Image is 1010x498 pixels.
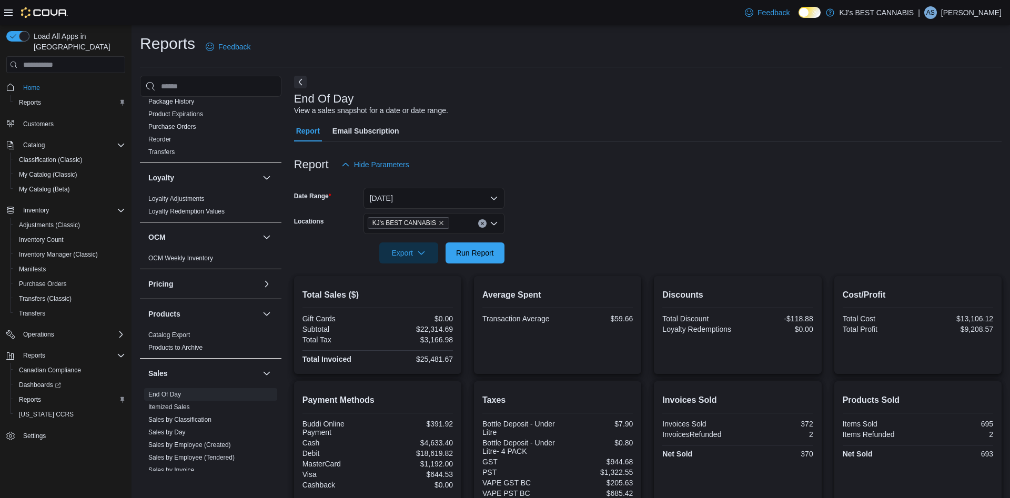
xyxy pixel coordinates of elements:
a: Catalog Export [148,331,190,339]
div: GST [482,458,555,466]
span: Classification (Classic) [15,154,125,166]
button: Operations [19,328,58,341]
span: Operations [19,328,125,341]
span: My Catalog (Beta) [15,183,125,196]
a: Inventory Count [15,233,68,246]
span: AS [926,6,935,19]
h2: Taxes [482,394,633,406]
span: Purchase Orders [19,280,67,288]
div: $18,619.82 [380,449,453,458]
div: $1,192.00 [380,460,453,468]
a: Manifests [15,263,50,276]
div: $644.53 [380,470,453,479]
h2: Total Sales ($) [302,289,453,301]
button: Reports [11,392,129,407]
div: Gift Cards [302,314,376,323]
a: Feedback [741,2,794,23]
span: Manifests [15,263,125,276]
a: Dashboards [11,378,129,392]
button: OCM [260,231,273,243]
button: Transfers [11,306,129,321]
p: [PERSON_NAME] [941,6,1002,19]
div: $391.92 [380,420,453,428]
a: End Of Day [148,391,181,398]
h3: Pricing [148,279,173,289]
span: Transfers [148,148,175,156]
a: Classification (Classic) [15,154,87,166]
span: Sales by Invoice [148,466,194,474]
span: Reports [19,98,41,107]
span: Washington CCRS [15,408,125,421]
button: Sales [148,368,258,379]
span: Inventory [19,204,125,217]
button: My Catalog (Beta) [11,182,129,197]
button: Remove KJ's BEST CANNABIS from selection in this group [438,220,445,226]
button: Operations [2,327,129,342]
button: Purchase Orders [11,277,129,291]
strong: Net Sold [843,450,873,458]
div: PST [482,468,555,476]
a: Transfers [15,307,49,320]
button: Hide Parameters [337,154,413,175]
span: Operations [23,330,54,339]
div: Items Refunded [843,430,916,439]
button: Run Report [446,242,504,263]
span: Feedback [218,42,250,52]
button: Loyalty [148,172,258,183]
div: 2 [740,430,813,439]
div: $685.42 [560,489,633,497]
strong: Total Invoiced [302,355,351,363]
div: Transaction Average [482,314,555,323]
div: $7.90 [560,420,633,428]
div: $944.68 [560,458,633,466]
label: Date Range [294,192,331,200]
span: Inventory [23,206,49,215]
span: Purchase Orders [15,278,125,290]
button: OCM [148,232,258,242]
a: Products to Archive [148,344,203,351]
button: Transfers (Classic) [11,291,129,306]
div: 372 [740,420,813,428]
div: OCM [140,252,281,269]
a: Sales by Employee (Created) [148,441,231,449]
a: Sales by Day [148,429,186,436]
span: Catalog [23,141,45,149]
button: Products [148,309,258,319]
div: $0.80 [560,439,633,447]
button: Canadian Compliance [11,363,129,378]
a: Sales by Invoice [148,466,194,474]
h2: Average Spent [482,289,633,301]
div: Debit [302,449,376,458]
span: Transfers (Classic) [19,294,72,303]
p: KJ's BEST CANNABIS [840,6,914,19]
div: Cashback [302,481,376,489]
div: $1,322.55 [560,468,633,476]
button: Inventory Count [11,232,129,247]
a: Feedback [201,36,255,57]
span: Products to Archive [148,343,203,352]
div: Loyalty [140,192,281,222]
div: $25,481.67 [380,355,453,363]
div: Total Tax [302,336,376,344]
button: Loyalty [260,171,273,184]
button: Next [294,76,307,88]
span: Reports [15,393,125,406]
button: Adjustments (Classic) [11,218,129,232]
span: KJ's BEST CANNABIS [368,217,449,229]
span: Loyalty Adjustments [148,195,205,203]
img: Cova [21,7,68,18]
nav: Complex example [6,75,125,471]
span: OCM Weekly Inventory [148,254,213,262]
span: Product Expirations [148,110,203,118]
button: Classification (Classic) [11,153,129,167]
span: My Catalog (Classic) [15,168,125,181]
span: End Of Day [148,390,181,399]
div: Total Cost [843,314,916,323]
div: Invoices Sold [662,420,735,428]
a: Inventory Manager (Classic) [15,248,102,261]
span: Catalog [19,139,125,151]
h2: Products Sold [843,394,993,406]
button: Catalog [19,139,49,151]
span: Customers [19,117,125,130]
